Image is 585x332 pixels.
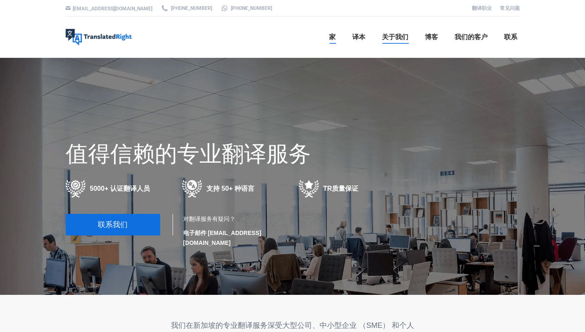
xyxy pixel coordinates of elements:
h1: 值得信赖的专业翻译服务 [66,140,364,168]
a: 关于我们 [379,24,411,50]
a: [PHONE_NUMBER] [220,5,272,12]
span: 联系我们 [98,221,128,229]
span: 译本 [352,33,365,41]
span: 联系 [504,33,517,41]
span: 家 [329,33,336,41]
span: 博客 [425,33,438,41]
strong: 电子邮件 [EMAIL_ADDRESS][DOMAIN_NAME] [183,230,261,246]
a: 我们的客户 [452,24,490,50]
font: TR质量保证 [323,183,358,194]
a: [PHONE_NUMBER] [161,5,212,12]
img: 右译 [66,29,132,45]
span: 关于我们 [382,33,408,41]
a: [EMAIL_ADDRESS][DOMAIN_NAME] [73,6,152,12]
font: 对翻译服务有疑问？ [183,216,235,222]
a: 译本 [350,24,368,50]
font: 支持 50+ 种语言 [206,183,254,194]
a: 联系我们 [66,214,160,235]
a: 博客 [422,24,441,50]
a: 常见问题 [500,5,520,11]
font: 5000+ 认证翻译人员 [90,183,150,194]
font: [PHONE_NUMBER] [231,5,272,12]
span: 我们的客户 [455,33,488,41]
img: 专业认证翻译人员，提供各行各业50+种语言的翻译服务 [66,180,86,197]
a: 家 [327,24,338,50]
font: [PHONE_NUMBER] [171,5,212,12]
a: 翻译职业 [472,5,492,11]
a: 联系 [502,24,520,50]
